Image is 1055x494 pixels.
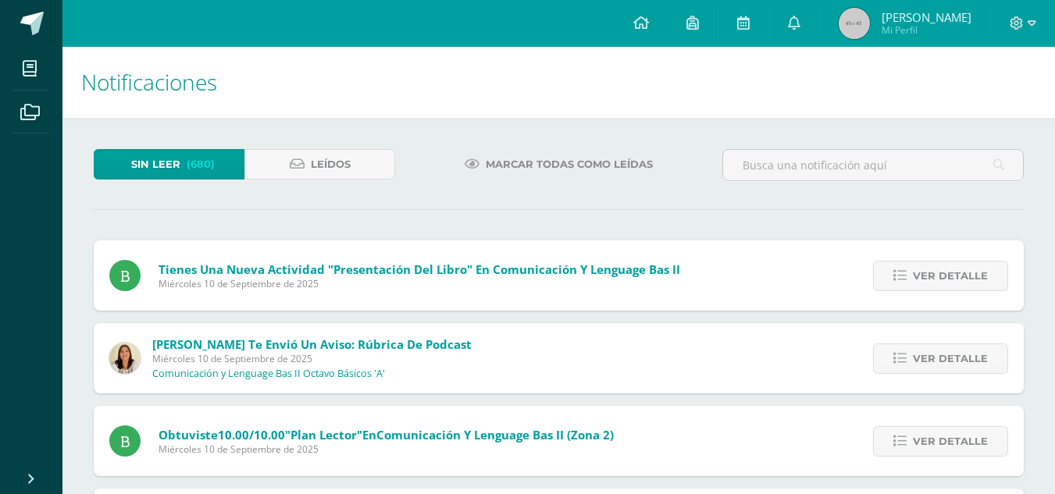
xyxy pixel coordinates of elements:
span: Notificaciones [81,67,217,97]
span: Miércoles 10 de Septiembre de 2025 [159,277,680,290]
a: Marcar todas como leídas [445,149,672,179]
span: "Plan lector" [285,427,362,442]
span: Miércoles 10 de Septiembre de 2025 [152,352,472,365]
p: Comunicación y Lenguage Bas II Octavo Básicos 'A' [152,368,385,380]
span: (680) [187,150,215,179]
span: [PERSON_NAME] te envió un aviso: Rúbrica de podcast [152,336,472,352]
span: Ver detalle [913,344,988,373]
span: [PERSON_NAME] [882,9,971,25]
span: Miércoles 10 de Septiembre de 2025 [159,442,614,456]
a: Sin leer(680) [94,149,244,179]
span: Ver detalle [913,261,988,290]
span: Tienes una nueva actividad "Presentación del libro" En Comunicación y Lenguage Bas II [159,261,680,277]
span: Mi Perfil [882,23,971,37]
input: Busca una notificación aquí [723,150,1023,180]
span: Obtuviste en [159,427,614,442]
span: Leídos [311,150,351,179]
span: Marcar todas como leídas [486,150,653,179]
span: Ver detalle [913,427,988,456]
span: 10.00/10.00 [218,427,285,442]
a: Leídos [244,149,395,179]
img: 45x45 [839,8,870,39]
img: 9af45ed66f6009d12a678bb5324b5cf4.png [109,343,141,374]
span: Comunicación y Lenguage Bas II (Zona 2) [376,427,614,442]
span: Sin leer [131,150,180,179]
